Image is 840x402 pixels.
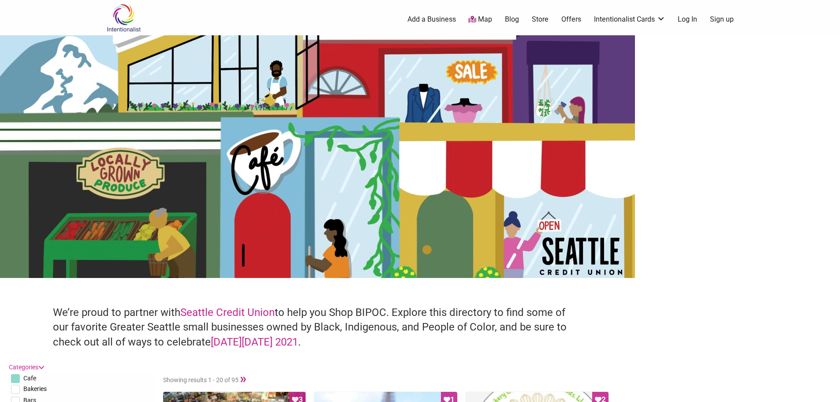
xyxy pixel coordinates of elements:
[407,15,456,24] a: Add a Business
[561,15,581,24] a: Offers
[180,306,275,319] a: Seattle Credit Union
[505,15,519,24] a: Blog
[103,4,145,32] img: Intentionalist
[53,305,582,350] h4: We’re proud to partner with to help you Shop BIPOC. Explore this directory to find some of our fa...
[239,371,248,386] a: »
[532,15,549,24] a: Store
[211,336,298,348] a: [DATE][DATE] 2021
[710,15,734,24] a: Sign up
[9,364,45,371] a: Categories
[468,15,492,25] a: Map
[23,385,47,392] span: Bakeries
[163,376,248,383] span: Showing results 1 - 20 of 95
[594,15,665,24] a: Intentionalist Cards
[678,15,697,24] a: Log In
[23,375,36,382] span: Cafe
